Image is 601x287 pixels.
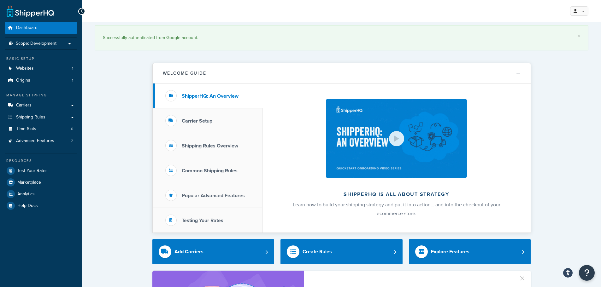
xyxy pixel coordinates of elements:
[5,188,77,200] a: Analytics
[5,100,77,111] a: Carriers
[174,247,203,256] div: Add Carriers
[17,203,38,209] span: Help Docs
[303,247,332,256] div: Create Rules
[17,192,35,197] span: Analytics
[16,66,34,71] span: Websites
[5,123,77,135] li: Time Slots
[16,41,56,46] span: Scope: Development
[293,201,500,217] span: Learn how to build your shipping strategy and put it into action… and into the checkout of your e...
[72,78,73,83] span: 1
[72,66,73,71] span: 1
[5,56,77,61] div: Basic Setup
[5,177,77,188] a: Marketplace
[153,63,531,83] button: Welcome Guide
[5,63,77,74] li: Websites
[5,112,77,123] a: Shipping Rules
[5,158,77,164] div: Resources
[152,239,274,264] a: Add Carriers
[5,135,77,147] a: Advanced Features2
[5,75,77,86] a: Origins1
[5,75,77,86] li: Origins
[17,168,48,174] span: Test Your Rates
[5,165,77,176] a: Test Your Rates
[16,78,30,83] span: Origins
[16,25,38,31] span: Dashboard
[578,33,580,38] a: ×
[17,180,41,185] span: Marketplace
[16,138,54,144] span: Advanced Features
[279,192,514,197] h2: ShipperHQ is all about strategy
[280,239,403,264] a: Create Rules
[5,63,77,74] a: Websites1
[579,265,595,281] button: Open Resource Center
[409,239,531,264] a: Explore Features
[182,218,223,223] h3: Testing Your Rates
[431,247,469,256] div: Explore Features
[71,126,73,132] span: 0
[5,93,77,98] div: Manage Shipping
[16,115,45,120] span: Shipping Rules
[182,168,238,174] h3: Common Shipping Rules
[182,93,239,99] h3: ShipperHQ: An Overview
[16,103,32,108] span: Carriers
[5,22,77,34] a: Dashboard
[71,138,73,144] span: 2
[103,33,580,42] div: Successfully authenticated from Google account.
[182,193,245,198] h3: Popular Advanced Features
[5,123,77,135] a: Time Slots0
[16,126,36,132] span: Time Slots
[163,71,206,76] h2: Welcome Guide
[182,143,238,149] h3: Shipping Rules Overview
[5,200,77,211] a: Help Docs
[5,135,77,147] li: Advanced Features
[326,99,467,178] img: ShipperHQ is all about strategy
[182,118,212,124] h3: Carrier Setup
